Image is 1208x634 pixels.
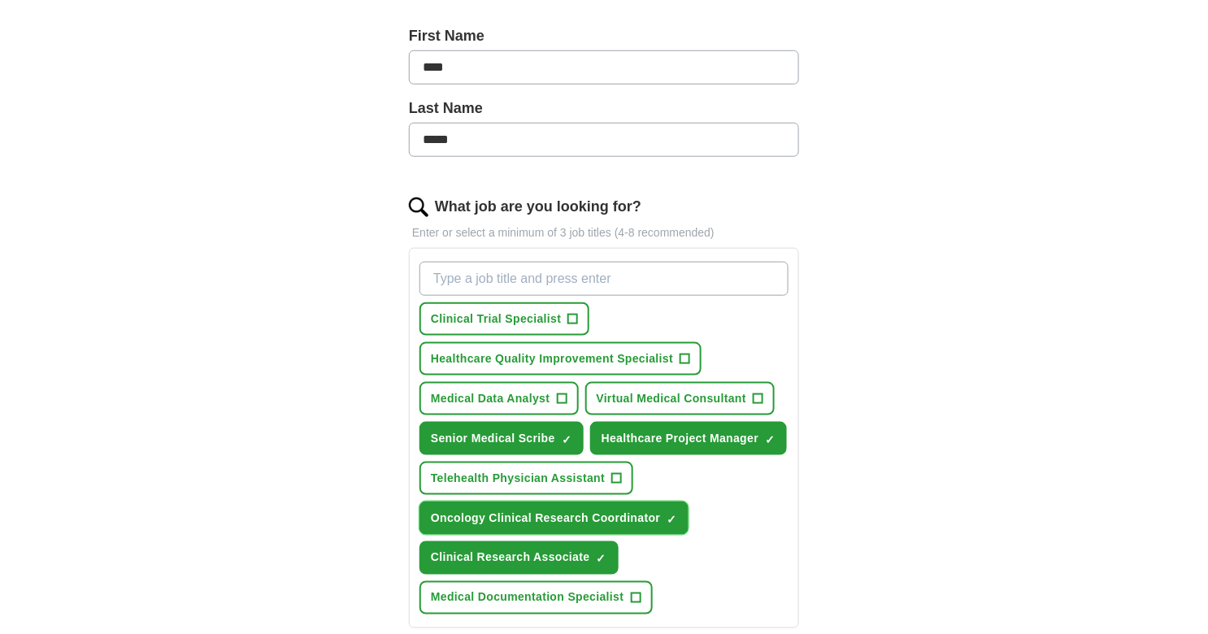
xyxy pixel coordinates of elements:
button: Medical Documentation Specialist [419,581,653,614]
p: Enter or select a minimum of 3 job titles (4-8 recommended) [409,224,799,241]
span: ✓ [597,553,606,566]
button: Oncology Clinical Research Coordinator✓ [419,502,689,535]
button: Senior Medical Scribe✓ [419,422,584,455]
span: ✓ [765,433,775,446]
span: Medical Data Analyst [431,390,550,407]
span: ✓ [562,433,571,446]
span: ✓ [667,513,676,526]
button: Virtual Medical Consultant [585,382,776,415]
button: Clinical Trial Specialist [419,302,589,336]
span: Clinical Trial Specialist [431,310,561,328]
button: Telehealth Physician Assistant [419,462,633,495]
span: Medical Documentation Specialist [431,589,624,606]
label: Last Name [409,98,799,119]
span: Healthcare Quality Improvement Specialist [431,350,673,367]
span: Telehealth Physician Assistant [431,470,605,487]
label: What job are you looking for? [435,196,641,218]
button: Medical Data Analyst [419,382,579,415]
button: Healthcare Project Manager✓ [590,422,788,455]
input: Type a job title and press enter [419,262,789,296]
button: Healthcare Quality Improvement Specialist [419,342,702,376]
button: Clinical Research Associate✓ [419,541,619,575]
span: Virtual Medical Consultant [597,390,747,407]
span: Oncology Clinical Research Coordinator [431,510,660,527]
span: Senior Medical Scribe [431,430,555,447]
img: search.png [409,198,428,217]
span: Clinical Research Associate [431,549,590,567]
label: First Name [409,25,799,47]
span: Healthcare Project Manager [602,430,759,447]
